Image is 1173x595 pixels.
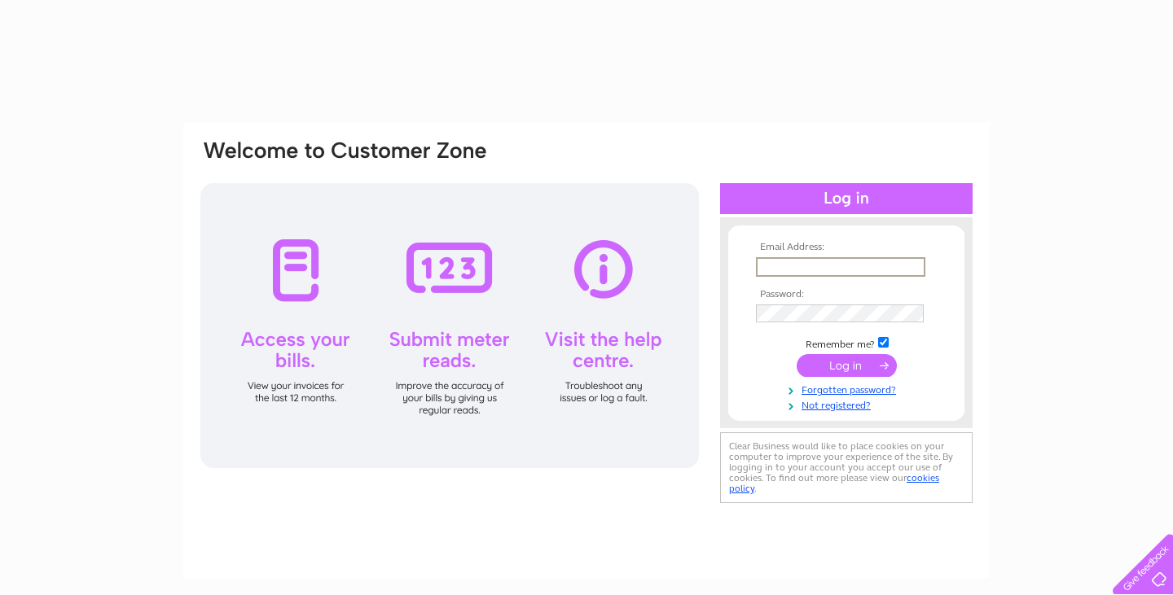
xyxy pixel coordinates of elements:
th: Email Address: [752,242,941,253]
th: Password: [752,289,941,300]
td: Remember me? [752,335,941,351]
div: Clear Business would like to place cookies on your computer to improve your experience of the sit... [720,432,973,503]
a: Not registered? [756,396,941,412]
input: Submit [797,354,897,377]
a: Forgotten password? [756,381,941,396]
a: cookies policy [729,472,939,494]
